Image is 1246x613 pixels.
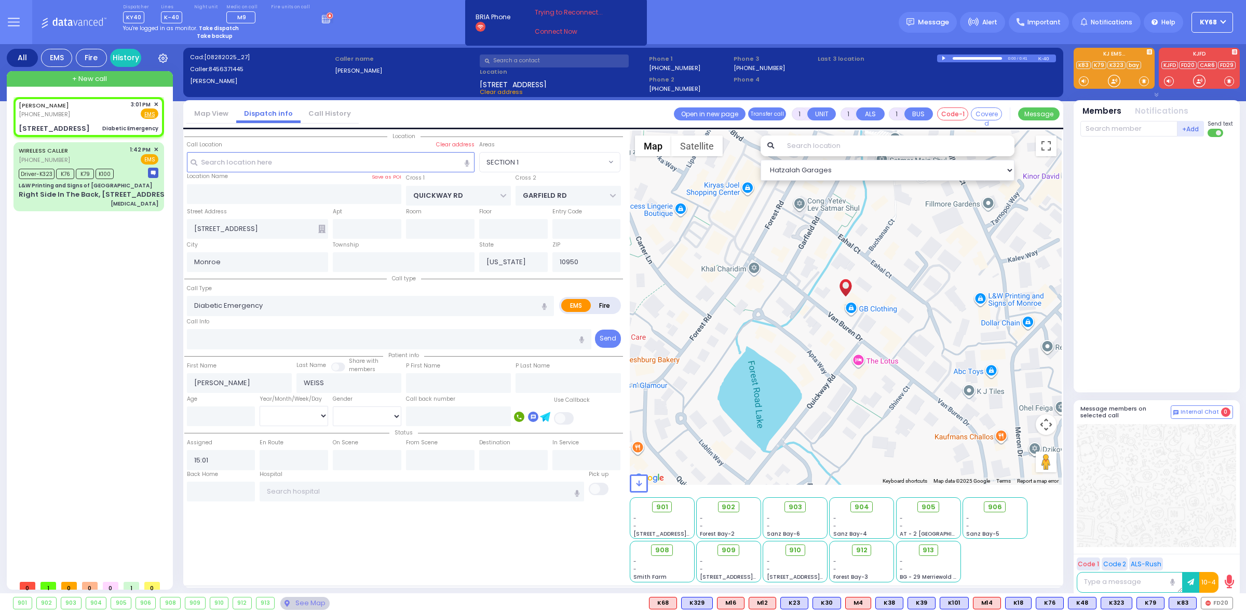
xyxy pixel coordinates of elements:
[406,174,425,182] label: Cross 1
[674,107,746,120] a: Open in new page
[56,169,74,179] span: K76
[656,502,668,512] span: 901
[1135,105,1188,117] button: Notifications
[187,470,218,479] label: Back Home
[111,597,131,609] div: 905
[1005,597,1032,609] div: BLS
[197,32,233,40] strong: Take backup
[19,156,70,164] span: [PHONE_NUMBER]
[1208,120,1233,128] span: Send text
[1177,121,1204,137] button: +Add
[717,597,744,609] div: M16
[1136,597,1164,609] div: BLS
[154,100,158,109] span: ✕
[900,514,903,522] span: -
[389,429,418,437] span: Status
[900,565,903,573] span: -
[154,145,158,154] span: ✕
[748,107,786,120] button: Transfer call
[1181,408,1219,416] span: Internal Chat
[1074,51,1155,59] label: KJ EMS...
[387,132,421,140] span: Location
[124,582,139,590] span: 1
[1101,597,1132,609] div: K323
[875,597,903,609] div: BLS
[722,545,736,555] span: 909
[19,189,173,200] div: Right Side In The Back, [STREET_ADDRESS]
[671,135,723,156] button: Show satellite imagery
[1161,18,1175,27] span: Help
[1221,407,1230,417] span: 0
[187,172,228,181] label: Location Name
[700,573,798,581] span: [STREET_ADDRESS][PERSON_NAME]
[61,582,77,590] span: 0
[19,169,55,179] span: Driver-K323
[833,565,836,573] span: -
[554,396,590,404] label: Use Callback
[161,4,182,10] label: Lines
[1161,61,1178,69] a: KJFD
[552,241,560,249] label: ZIP
[226,4,259,10] label: Medic on call
[186,108,236,118] a: Map View
[633,514,636,522] span: -
[833,530,867,538] span: Sanz Bay-4
[480,88,523,96] span: Clear address
[1173,410,1179,415] img: comment-alt.png
[187,362,216,370] label: First Name
[1068,597,1096,609] div: K48
[633,557,636,565] span: -
[734,75,815,84] span: Phone 4
[833,522,836,530] span: -
[479,152,621,172] span: SECTION 1
[1127,61,1141,69] a: bay
[406,439,438,447] label: From Scene
[561,299,591,312] label: EMS
[1017,52,1019,64] div: /
[260,439,283,447] label: En Route
[1027,18,1061,27] span: Important
[333,395,353,403] label: Gender
[516,362,550,370] label: P Last Name
[13,597,32,609] div: 901
[908,597,936,609] div: K39
[1200,18,1217,27] span: ky68
[61,597,81,609] div: 903
[237,13,246,21] span: M9
[480,153,606,171] span: SECTION 1
[875,597,903,609] div: K38
[199,24,239,32] strong: Take dispatch
[780,597,808,609] div: BLS
[406,362,440,370] label: P First Name
[767,565,770,573] span: -
[1129,557,1163,570] button: ALS-Rush
[260,482,584,501] input: Search hospital
[973,597,1001,609] div: M14
[72,74,107,84] span: + New call
[1076,61,1091,69] a: K83
[187,152,475,172] input: Search location here
[480,79,547,88] span: [STREET_ADDRESS]
[918,17,949,28] span: Message
[649,75,730,84] span: Phone 2
[767,557,770,565] span: -
[906,18,914,26] img: message.svg
[40,582,56,590] span: 1
[19,110,70,118] span: [PHONE_NUMBER]
[749,597,776,609] div: ALS
[37,597,57,609] div: 902
[161,11,182,23] span: K-40
[780,135,1014,156] input: Search location
[480,67,645,76] label: Location
[76,49,107,67] div: Fire
[789,502,802,512] span: 903
[20,582,35,590] span: 0
[717,597,744,609] div: ALS
[1102,557,1128,570] button: Code 2
[301,108,359,118] a: Call History
[1068,597,1096,609] div: BLS
[973,597,1001,609] div: ALS
[479,439,510,447] label: Destination
[280,597,329,610] div: See map
[123,11,144,23] span: KY40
